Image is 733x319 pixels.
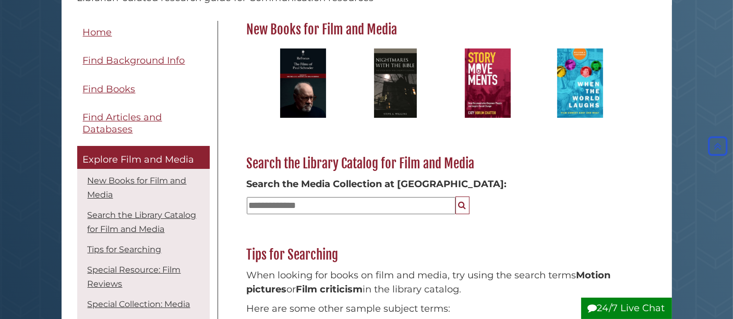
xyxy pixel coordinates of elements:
p: Here are some other sample subject terms: [247,302,635,316]
a: Find Articles and Databases [77,106,210,141]
h2: Tips for Searching [242,247,641,263]
img: The films of Paul Schrader [275,43,331,123]
h2: Search the Library Catalog for Film and Media [242,155,641,172]
a: New Books for Film and Media [88,176,187,200]
i: Search [459,201,466,209]
button: 24/7 Live Chat [581,298,672,319]
a: Special Collection: Media [88,299,190,309]
a: Explore Film and Media [77,146,210,169]
a: Home [77,21,210,44]
img: Nightmares with the Bible: the good book and cinematic demons [369,43,422,123]
div: slideshow [257,43,627,123]
strong: Search the Media Collection at [GEOGRAPHIC_DATA]: [247,178,507,190]
a: Tips for Searching [88,244,162,254]
a: Find Books [77,78,210,101]
button: Search [455,197,470,215]
img: Story Movements: how documentaries empower people and inspire social change [460,43,516,123]
strong: Film criticism [296,284,363,295]
span: Find Articles and Databases [83,112,162,135]
p: When looking for books on film and media, try using the search terms or in the library catalog. [247,268,635,297]
a: Search the Library Catalog for Film and Media [88,210,197,234]
h2: New Books for Film and Media [242,21,641,38]
a: Find Background Info [77,49,210,72]
span: Home [83,27,112,38]
span: Explore Film and Media [83,154,195,165]
a: Special Resource: Film Reviews [88,265,181,289]
img: When the World Laughs: film comedy East and West [552,43,608,123]
span: Find Background Info [83,55,185,66]
a: Back to Top [705,141,730,152]
span: Find Books [83,83,136,95]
